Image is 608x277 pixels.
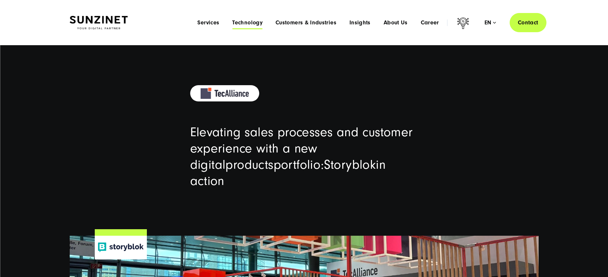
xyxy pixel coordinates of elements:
div: en [485,20,496,26]
img: SUNZINET Full Service Digital Agentur [70,16,128,30]
img: Storyblok Headless CMS Logo - Storyblok headless CMS agency SUNZINET [98,243,144,252]
span: p [274,157,281,172]
span: igital [198,157,225,172]
span: d [190,157,198,172]
a: Services [197,20,219,26]
a: Insights [349,20,371,26]
span: Elevating sales processes and customer experience with a new [190,125,413,156]
a: Technology [232,20,262,26]
span: p [225,157,233,172]
a: Customers & Industries [276,20,336,26]
span: : [321,157,324,172]
span: ortfolio [281,157,321,172]
a: Career [421,20,439,26]
a: Contact [510,13,546,32]
span: Storyblok [324,157,376,172]
img: Logo of TecAlliance company [201,88,249,99]
span: roducts [233,157,274,172]
a: About Us [384,20,408,26]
